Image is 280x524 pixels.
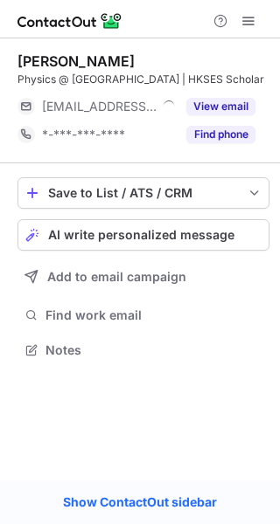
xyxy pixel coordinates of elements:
[17,52,135,70] div: [PERSON_NAME]
[17,261,269,293] button: Add to email campaign
[186,126,255,143] button: Reveal Button
[42,99,157,114] span: [EMAIL_ADDRESS][DOMAIN_NAME]
[17,338,269,362] button: Notes
[17,72,269,87] div: Physics @ [GEOGRAPHIC_DATA] | HKSES Scholar
[17,219,269,251] button: AI write personalized message
[45,489,234,515] a: Show ContactOut sidebar
[48,228,234,242] span: AI write personalized message
[48,186,239,200] div: Save to List / ATS / CRM
[45,342,262,358] span: Notes
[17,303,269,327] button: Find work email
[186,98,255,115] button: Reveal Button
[17,177,269,209] button: save-profile-one-click
[17,10,122,31] img: ContactOut v5.3.10
[45,307,262,323] span: Find work email
[47,270,186,284] span: Add to email campaign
